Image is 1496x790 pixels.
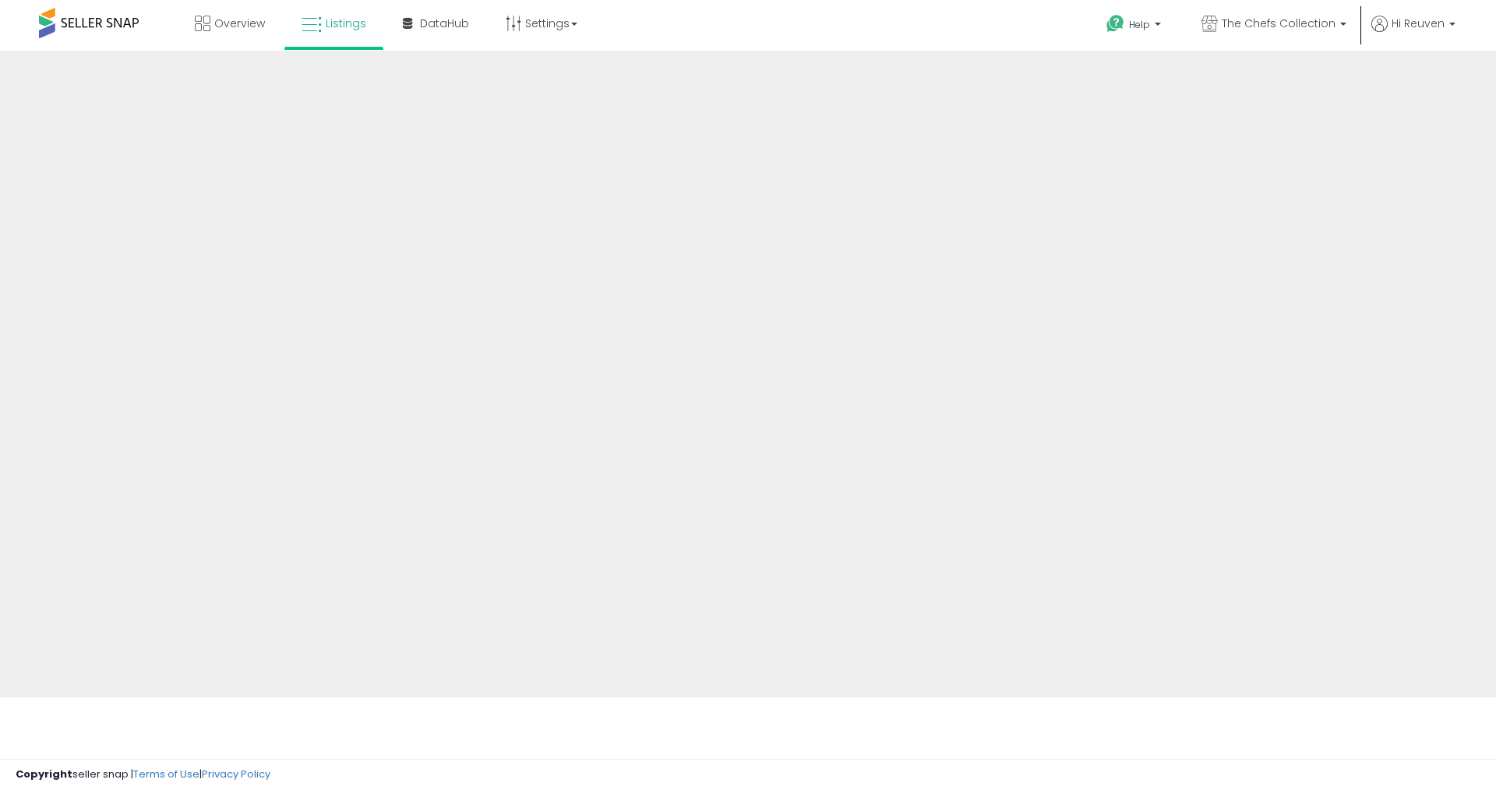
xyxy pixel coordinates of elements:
[420,16,469,31] span: DataHub
[1371,16,1455,51] a: Hi Reuven
[214,16,265,31] span: Overview
[1222,16,1335,31] span: The Chefs Collection
[1392,16,1445,31] span: Hi Reuven
[1129,18,1150,31] span: Help
[326,16,366,31] span: Listings
[1094,2,1177,51] a: Help
[1106,14,1125,34] i: Get Help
